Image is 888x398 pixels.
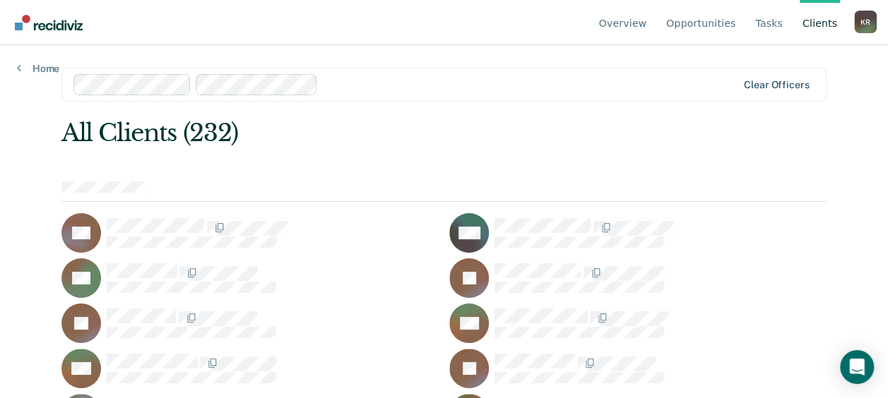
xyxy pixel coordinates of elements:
div: K R [854,11,877,33]
div: Clear officers [744,79,809,91]
button: Profile dropdown button [854,11,877,33]
div: Open Intercom Messenger [840,350,874,384]
img: Recidiviz [15,15,83,30]
a: Home [17,62,59,75]
div: All Clients (232) [61,119,674,147]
